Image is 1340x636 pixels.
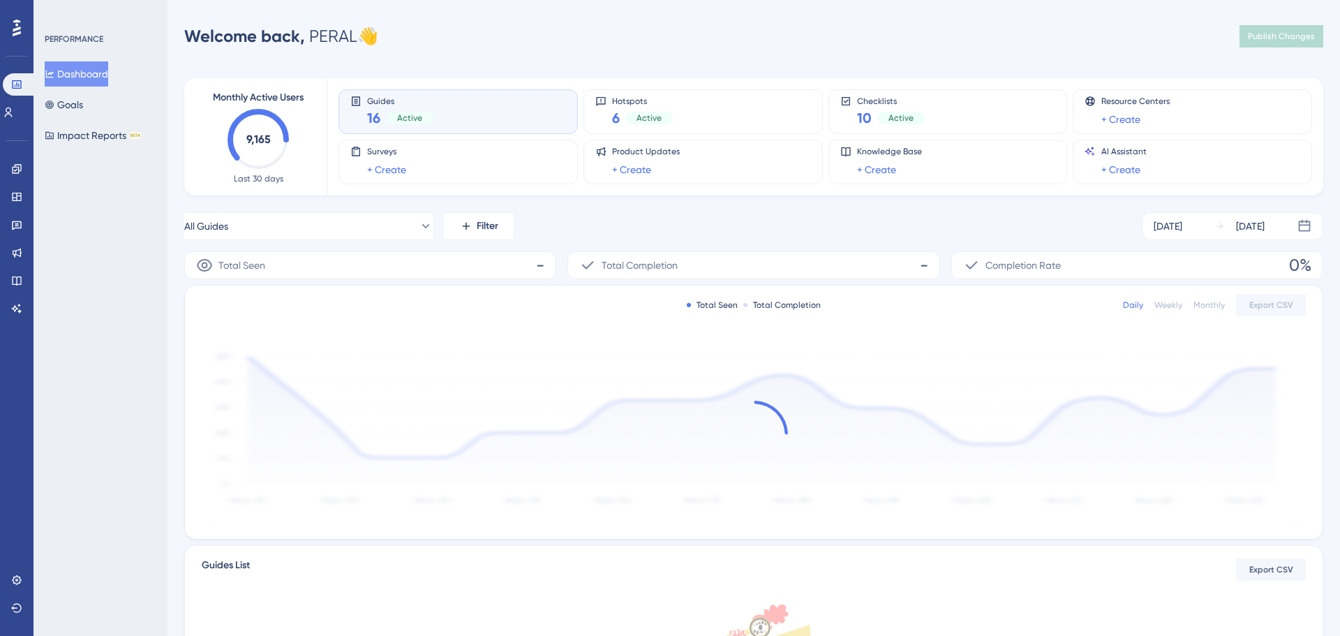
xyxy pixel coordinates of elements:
[45,92,83,117] button: Goals
[985,257,1061,274] span: Completion Rate
[1123,299,1143,311] div: Daily
[246,133,271,146] text: 9,165
[1249,299,1293,311] span: Export CSV
[367,146,406,157] span: Surveys
[367,96,433,105] span: Guides
[477,218,498,235] span: Filter
[743,299,821,311] div: Total Completion
[1236,559,1306,581] button: Export CSV
[184,25,378,47] div: PERAL 👋
[1239,25,1323,47] button: Publish Changes
[612,96,673,105] span: Hotspots
[1236,294,1306,316] button: Export CSV
[444,212,514,240] button: Filter
[367,108,380,128] span: 16
[857,146,922,157] span: Knowledge Base
[397,112,422,124] span: Active
[1154,218,1182,235] div: [DATE]
[888,112,914,124] span: Active
[920,254,928,276] span: -
[687,299,738,311] div: Total Seen
[1154,299,1182,311] div: Weekly
[184,218,228,235] span: All Guides
[1101,111,1140,128] a: + Create
[234,173,283,184] span: Last 30 days
[1101,161,1140,178] a: + Create
[1248,31,1315,42] span: Publish Changes
[1236,218,1265,235] div: [DATE]
[636,112,662,124] span: Active
[202,557,250,582] span: Guides List
[218,257,265,274] span: Total Seen
[857,96,925,105] span: Checklists
[857,108,872,128] span: 10
[129,132,142,139] div: BETA
[367,161,406,178] a: + Create
[1289,254,1311,276] span: 0%
[45,34,103,45] div: PERFORMANCE
[857,161,896,178] a: + Create
[612,108,620,128] span: 6
[536,254,544,276] span: -
[1249,564,1293,575] span: Export CSV
[602,257,678,274] span: Total Completion
[45,61,108,87] button: Dashboard
[213,89,304,106] span: Monthly Active Users
[45,123,142,148] button: Impact ReportsBETA
[184,26,305,46] span: Welcome back,
[1101,146,1147,157] span: AI Assistant
[1193,299,1225,311] div: Monthly
[612,146,680,157] span: Product Updates
[184,212,433,240] button: All Guides
[1101,96,1170,107] span: Resource Centers
[612,161,651,178] a: + Create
